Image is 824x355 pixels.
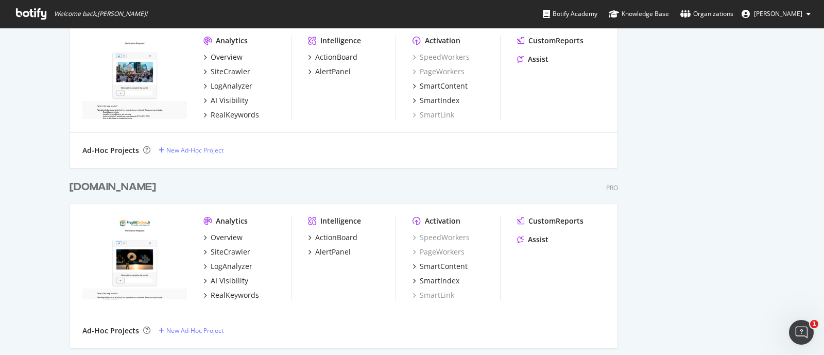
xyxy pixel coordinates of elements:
div: Organizations [680,9,733,19]
div: AI Visibility [211,276,248,286]
div: LogAnalyzer [211,261,252,272]
a: ActionBoard [308,232,357,243]
a: SmartContent [413,81,468,91]
div: RealKeywords [211,290,259,300]
a: CustomReports [517,216,583,226]
div: Activation [425,36,460,46]
div: Overview [211,232,243,243]
div: CustomReports [528,36,583,46]
div: Analytics [216,216,248,226]
a: Overview [203,232,243,243]
div: Assist [528,54,548,64]
a: AlertPanel [308,247,351,257]
div: Intelligence [320,216,361,226]
div: Ad-Hoc Projects [82,326,139,336]
div: Activation [425,216,460,226]
div: SmartContent [420,261,468,272]
a: SmartIndex [413,95,459,106]
a: AI Visibility [203,276,248,286]
div: CustomReports [528,216,583,226]
div: Intelligence [320,36,361,46]
span: Caterina Martini [754,9,802,18]
div: Botify Academy [543,9,597,19]
div: New Ad-Hoc Project [166,326,224,335]
a: RealKeywords [203,290,259,300]
a: LogAnalyzer [203,261,252,272]
div: Assist [528,234,548,245]
a: New Ad-Hoc Project [159,146,224,155]
a: SiteCrawler [203,247,250,257]
div: New Ad-Hoc Project [166,146,224,155]
div: Ad-Hoc Projects [82,145,139,156]
div: RealKeywords [211,110,259,120]
div: AI Visibility [211,95,248,106]
div: ActionBoard [315,232,357,243]
a: SpeedWorkers [413,52,470,62]
a: SmartIndex [413,276,459,286]
div: SmartIndex [420,95,459,106]
a: PageWorkers [413,66,465,77]
div: SmartContent [420,81,468,91]
a: AlertPanel [308,66,351,77]
a: PageWorkers [413,247,465,257]
a: Overview [203,52,243,62]
div: Knowledge Base [609,9,669,19]
iframe: Intercom live chat [789,320,814,345]
div: LogAnalyzer [211,81,252,91]
a: New Ad-Hoc Project [159,326,224,335]
a: SpeedWorkers [413,232,470,243]
div: Pro [606,183,618,192]
div: ActionBoard [315,52,357,62]
a: SiteCrawler [203,66,250,77]
img: sostariffe.it [82,36,187,119]
div: AlertPanel [315,247,351,257]
div: SiteCrawler [211,66,250,77]
div: [DOMAIN_NAME] [70,180,156,195]
div: SmartIndex [420,276,459,286]
a: ActionBoard [308,52,357,62]
span: 1 [810,320,818,328]
a: Assist [517,54,548,64]
a: SmartLink [413,110,454,120]
div: Analytics [216,36,248,46]
img: prestitionline.it [82,216,187,299]
button: [PERSON_NAME] [733,6,819,22]
a: [DOMAIN_NAME] [70,180,160,195]
a: Assist [517,234,548,245]
a: RealKeywords [203,110,259,120]
a: SmartContent [413,261,468,272]
div: Overview [211,52,243,62]
a: SmartLink [413,290,454,300]
div: SiteCrawler [211,247,250,257]
a: AI Visibility [203,95,248,106]
a: LogAnalyzer [203,81,252,91]
div: AlertPanel [315,66,351,77]
a: CustomReports [517,36,583,46]
span: Welcome back, [PERSON_NAME] ! [54,10,147,18]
